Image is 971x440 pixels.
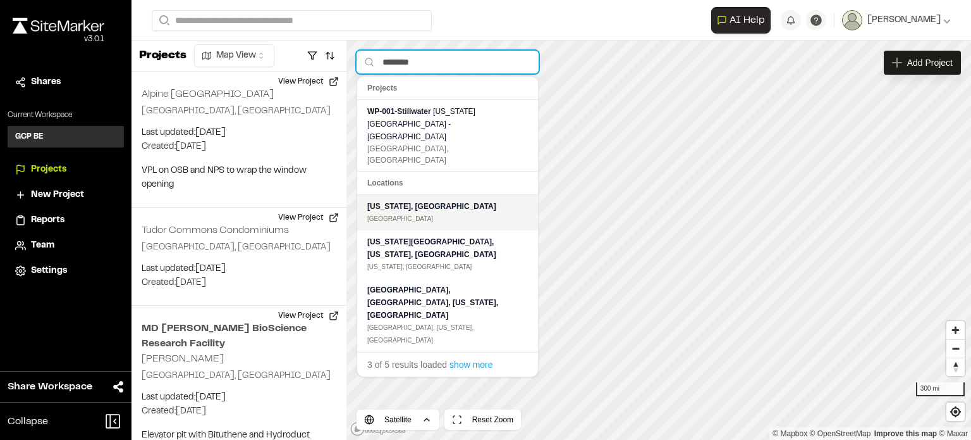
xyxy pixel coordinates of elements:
div: Open AI Assistant [711,7,776,34]
img: User [842,10,862,30]
div: [GEOGRAPHIC_DATA], [US_STATE], [GEOGRAPHIC_DATA] [367,322,528,347]
span: Locations [367,179,403,187]
img: rebrand.png [13,18,104,34]
a: Reports [15,213,116,227]
span: Collapse [8,414,48,429]
div: [GEOGRAPHIC_DATA] [367,213,528,225]
span: AI Help [730,13,765,28]
button: Search [152,10,174,31]
button: [PERSON_NAME] [842,10,951,30]
a: New Project [15,188,116,202]
div: [GEOGRAPHIC_DATA], [GEOGRAPHIC_DATA] [367,143,528,166]
span: [US_STATE][GEOGRAPHIC_DATA] - [GEOGRAPHIC_DATA] [367,107,475,141]
p: Current Workspace [8,110,124,121]
h3: GCP BE [15,131,44,142]
span: New Project [31,188,84,202]
span: Share Workspace [8,379,92,394]
div: Oh geez...please don't... [13,34,104,45]
span: Shares [31,75,61,89]
span: Settings [31,264,67,278]
div: WP-001-Stillwater [367,105,528,143]
button: Open AI Assistant [711,7,771,34]
span: Reports [31,213,64,227]
div: [US_STATE], [GEOGRAPHIC_DATA] [367,200,528,213]
span: Projects [367,84,397,92]
div: [GEOGRAPHIC_DATA], [GEOGRAPHIC_DATA], [US_STATE], [GEOGRAPHIC_DATA] [367,284,528,322]
div: [US_STATE][GEOGRAPHIC_DATA], [US_STATE], [GEOGRAPHIC_DATA] [367,236,528,261]
a: Settings [15,264,116,278]
a: Projects [15,163,116,177]
a: Team [15,239,116,253]
span: Team [31,239,54,253]
span: show more [449,360,492,370]
div: 3 of 5 results loaded [357,352,538,377]
span: Projects [31,163,66,177]
a: Shares [15,75,116,89]
span: [PERSON_NAME] [867,13,941,27]
div: [US_STATE], [GEOGRAPHIC_DATA] [367,261,528,273]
